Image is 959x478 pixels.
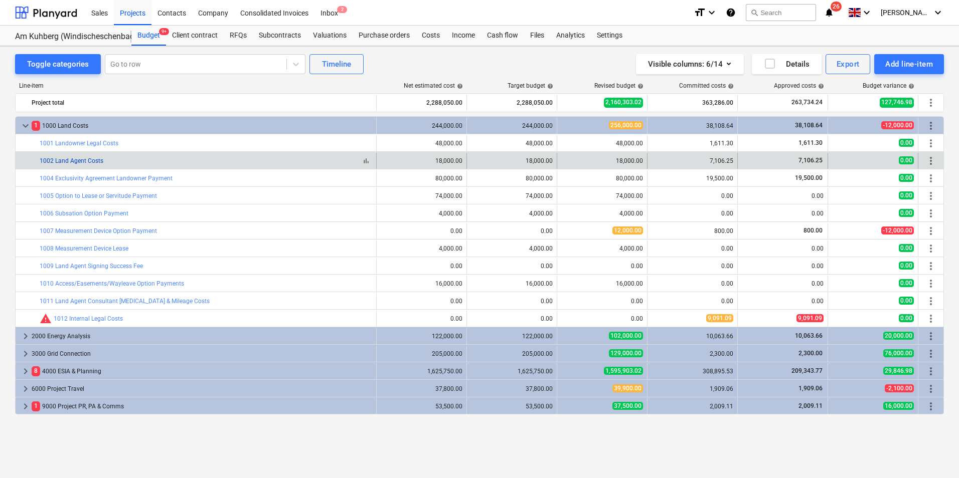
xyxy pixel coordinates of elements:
a: Files [524,26,550,46]
div: 16,000.00 [381,280,462,287]
span: 8 [32,366,40,376]
div: Committed costs [679,82,734,89]
a: Budget9+ [131,26,166,46]
div: 2,288,050.00 [381,95,462,111]
span: -2,100.00 [885,384,914,392]
div: 800.00 [652,227,733,234]
div: Details [764,58,810,71]
div: 0.00 [381,227,462,234]
div: Timeline [322,58,351,71]
div: 0.00 [652,192,733,199]
div: Target budget [508,82,553,89]
div: 18,000.00 [561,157,643,164]
a: Purchase orders [353,26,416,46]
div: 0.00 [381,263,462,270]
div: 80,000.00 [471,175,553,182]
button: Visible columns:6/14 [636,54,744,74]
i: Knowledge base [726,7,736,19]
span: 1,595,903.02 [604,367,643,375]
span: More actions [925,348,937,360]
div: 3000 Grid Connection [32,346,372,362]
div: Visible columns : 6/14 [648,58,732,71]
span: More actions [925,207,937,219]
span: 2,160,303.02 [604,98,643,107]
button: Export [826,54,871,74]
span: keyboard_arrow_right [20,348,32,360]
a: 1012 Internal Legal Costs [54,315,123,322]
div: RFQs [224,26,253,46]
button: Search [746,4,816,21]
span: 38,108.64 [794,122,824,129]
div: 48,000.00 [381,140,462,147]
span: 1 [32,401,40,411]
span: 7,106.25 [797,157,824,164]
div: 0.00 [381,298,462,305]
div: Project total [32,95,372,111]
div: 363,286.00 [652,95,733,111]
div: 4,000.00 [561,245,643,252]
div: 2,300.00 [652,350,733,357]
div: 38,108.64 [652,122,733,129]
div: 74,000.00 [381,192,462,199]
div: 205,000.00 [381,350,462,357]
div: 205,000.00 [471,350,553,357]
div: 0.00 [742,245,824,252]
span: More actions [925,190,937,202]
span: 9,091.09 [796,314,824,322]
span: 76,000.00 [883,349,914,357]
div: Budget variance [863,82,914,89]
a: Income [446,26,481,46]
span: 263,734.24 [790,98,824,107]
div: 0.00 [381,315,462,322]
div: 0.00 [652,263,733,270]
div: 48,000.00 [471,140,553,147]
div: Subcontracts [253,26,307,46]
div: 80,000.00 [561,175,643,182]
a: Valuations [307,26,353,46]
span: More actions [925,278,937,290]
div: 4000 ESIA & Planning [32,363,372,379]
span: keyboard_arrow_right [20,383,32,395]
i: keyboard_arrow_down [861,7,873,19]
span: More actions [925,97,937,109]
div: Approved costs [774,82,824,89]
div: 0.00 [471,298,553,305]
div: 16,000.00 [471,280,553,287]
button: Add line-item [874,54,944,74]
span: -12,000.00 [881,121,914,129]
div: 0.00 [471,315,553,322]
div: 0.00 [652,210,733,217]
span: 0.00 [899,297,914,305]
div: 18,000.00 [471,157,553,164]
div: 74,000.00 [561,192,643,199]
span: 209,343.77 [790,367,824,374]
span: More actions [925,295,937,307]
div: 0.00 [471,227,553,234]
span: search [750,9,758,17]
span: 2,300.00 [797,350,824,357]
div: 122,000.00 [381,333,462,340]
span: 26 [831,2,842,12]
button: Timeline [309,54,364,74]
span: More actions [925,225,937,237]
div: 4,000.00 [561,210,643,217]
a: Costs [416,26,446,46]
div: 19,500.00 [652,175,733,182]
i: keyboard_arrow_down [706,7,718,19]
div: 48,000.00 [561,140,643,147]
div: Analytics [550,26,591,46]
span: 0.00 [899,139,914,147]
div: 4,000.00 [471,245,553,252]
a: Settings [591,26,628,46]
div: 0.00 [742,210,824,217]
span: More actions [925,243,937,255]
a: 1007 Measurement Device Option Payment [40,227,157,234]
span: help [726,83,734,89]
div: Export [837,58,860,71]
div: 1000 Land Costs [32,118,372,134]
